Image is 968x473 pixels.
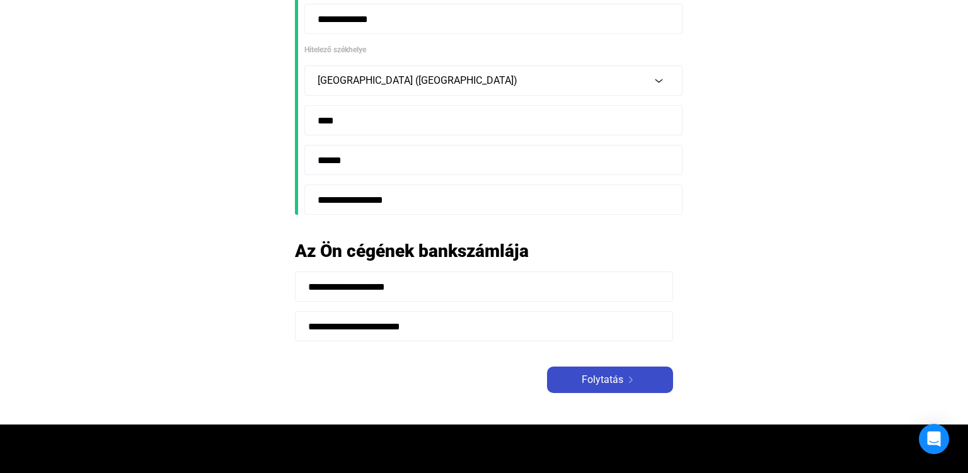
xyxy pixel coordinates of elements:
[304,43,673,56] div: Hitelező székhelye
[582,372,623,387] span: Folytatás
[919,424,949,454] div: Open Intercom Messenger
[547,367,673,393] button: Folytatásarrow-right-white
[304,66,683,96] button: [GEOGRAPHIC_DATA] ([GEOGRAPHIC_DATA])
[295,240,673,262] h2: Az Ön cégének bankszámlája
[623,377,638,383] img: arrow-right-white
[318,74,517,86] span: [GEOGRAPHIC_DATA] ([GEOGRAPHIC_DATA])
